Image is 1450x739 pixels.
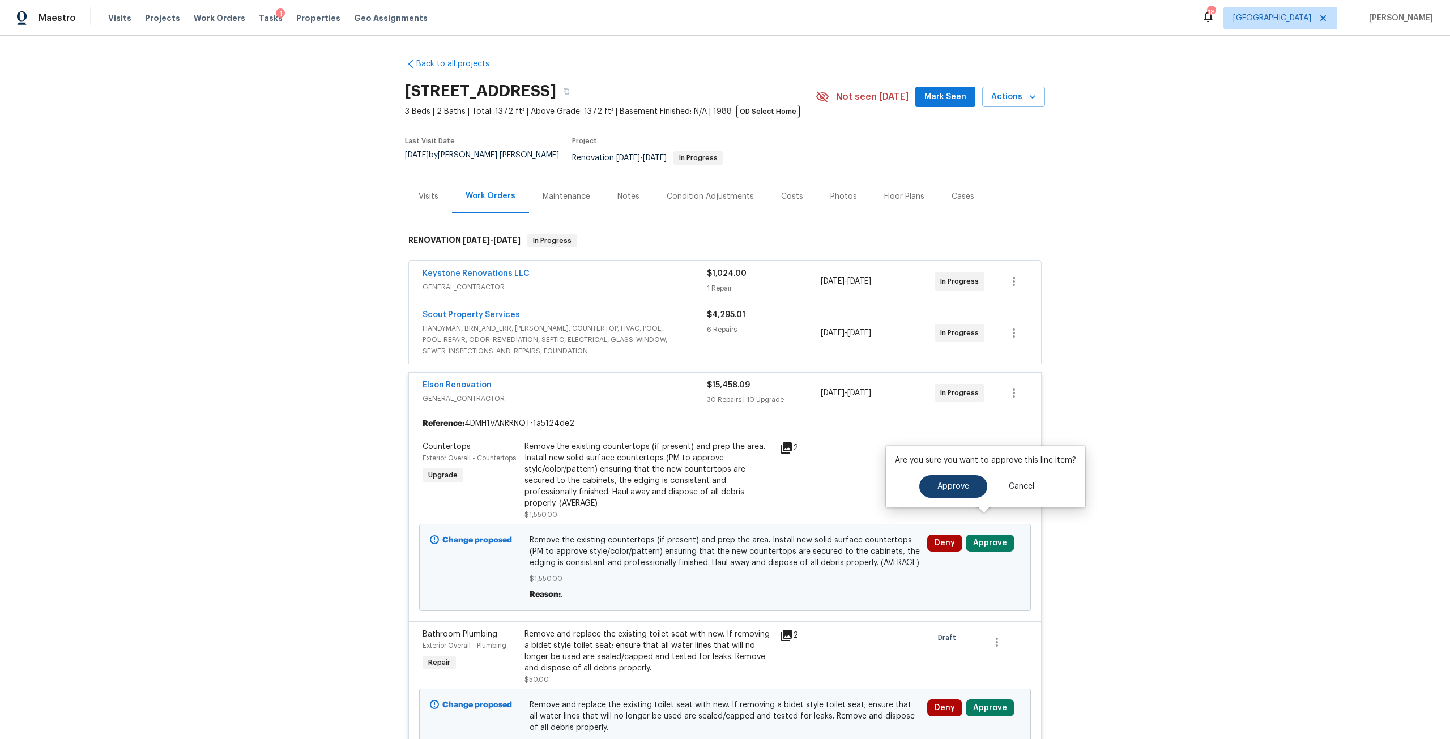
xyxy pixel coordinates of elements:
button: Mark Seen [915,87,975,108]
span: Actions [991,90,1036,104]
span: Remove and replace the existing toilet seat with new. If removing a bidet style toilet seat; ensu... [530,699,921,733]
span: Geo Assignments [354,12,428,24]
span: [DATE] [821,389,845,397]
button: Deny [927,699,962,716]
span: [GEOGRAPHIC_DATA] [1233,12,1311,24]
span: - [821,276,871,287]
span: $1,024.00 [707,270,747,277]
span: Draft [938,445,961,456]
div: 2 [779,441,824,455]
div: by [PERSON_NAME] [PERSON_NAME] [405,151,572,173]
span: [DATE] [821,329,845,337]
span: Approve [937,482,969,491]
div: 1 Repair [707,283,821,294]
span: Not seen [DATE] [836,91,909,102]
div: 1 [276,8,285,20]
div: Work Orders [466,190,515,202]
button: Cancel [991,475,1052,498]
span: Project [572,138,597,144]
span: Properties [296,12,340,24]
span: - [821,387,871,399]
span: In Progress [940,387,983,399]
a: Elson Renovation [423,381,492,389]
span: [DATE] [643,154,667,162]
span: GENERAL_CONTRACTOR [423,281,707,293]
span: Exterior Overall - Plumbing [423,642,506,649]
span: Tasks [259,14,283,22]
button: Deny [927,535,962,552]
div: Remove and replace the existing toilet seat with new. If removing a bidet style toilet seat; ensu... [524,629,773,674]
div: Maintenance [543,191,590,202]
span: [DATE] [463,236,490,244]
span: OD Select Home [736,105,800,118]
h2: [STREET_ADDRESS] [405,86,556,97]
div: 6 Repairs [707,324,821,335]
button: Approve [919,475,987,498]
button: Copy Address [556,81,577,101]
span: Work Orders [194,12,245,24]
span: - [463,236,521,244]
button: Approve [966,699,1014,716]
span: Maestro [39,12,76,24]
a: Back to all projects [405,58,514,70]
span: [DATE] [821,277,845,285]
span: $50.00 [524,676,549,683]
span: [DATE] [847,277,871,285]
span: HANDYMAN, BRN_AND_LRR, [PERSON_NAME], COUNTERTOP, HVAC, POOL, POOL_REPAIR, ODOR_REMEDIATION, SEPT... [423,323,707,357]
span: $4,295.01 [707,311,745,319]
span: [DATE] [616,154,640,162]
button: Actions [982,87,1045,108]
a: Scout Property Services [423,311,520,319]
span: Repair [424,657,455,668]
div: Cases [952,191,974,202]
span: . [561,591,562,599]
div: Condition Adjustments [667,191,754,202]
span: $15,458.09 [707,381,750,389]
span: Projects [145,12,180,24]
span: Visits [108,12,131,24]
span: Reason: [530,591,561,599]
span: Cancel [1009,482,1034,491]
span: - [616,154,667,162]
div: 18 [1207,7,1215,18]
div: Costs [781,191,803,202]
span: [PERSON_NAME] [1364,12,1433,24]
div: Visits [419,191,438,202]
div: RENOVATION [DATE]-[DATE]In Progress [405,223,1045,259]
span: Renovation [572,154,723,162]
span: [DATE] [847,329,871,337]
div: Remove the existing countertops (if present) and prep the area. Install new solid surface counter... [524,441,773,509]
button: Approve [966,535,1014,552]
span: Countertops [423,443,471,451]
span: Last Visit Date [405,138,455,144]
div: 4DMH1VANRRNQT-1a5124de2 [409,413,1041,434]
div: Floor Plans [884,191,924,202]
span: $1,550.00 [530,573,921,584]
span: In Progress [528,235,576,246]
div: 2 [779,629,824,642]
span: Draft [938,632,961,643]
span: [DATE] [493,236,521,244]
span: [DATE] [847,389,871,397]
span: Remove the existing countertops (if present) and prep the area. Install new solid surface counter... [530,535,921,569]
b: Change proposed [442,536,512,544]
div: 30 Repairs | 10 Upgrade [707,394,821,405]
span: In Progress [940,276,983,287]
span: 3 Beds | 2 Baths | Total: 1372 ft² | Above Grade: 1372 ft² | Basement Finished: N/A | 1988 [405,106,816,117]
div: Notes [617,191,639,202]
span: GENERAL_CONTRACTOR [423,393,707,404]
div: Photos [830,191,857,202]
p: Are you sure you want to approve this line item? [895,455,1076,466]
span: $1,550.00 [524,511,557,518]
span: In Progress [675,155,722,161]
span: Bathroom Plumbing [423,630,497,638]
b: Reference: [423,418,464,429]
b: Change proposed [442,701,512,709]
span: Upgrade [424,469,462,481]
h6: RENOVATION [408,234,521,247]
span: - [821,327,871,339]
a: Keystone Renovations LLC [423,270,530,277]
span: In Progress [940,327,983,339]
span: Exterior Overall - Countertops [423,455,516,462]
span: [DATE] [405,151,429,159]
